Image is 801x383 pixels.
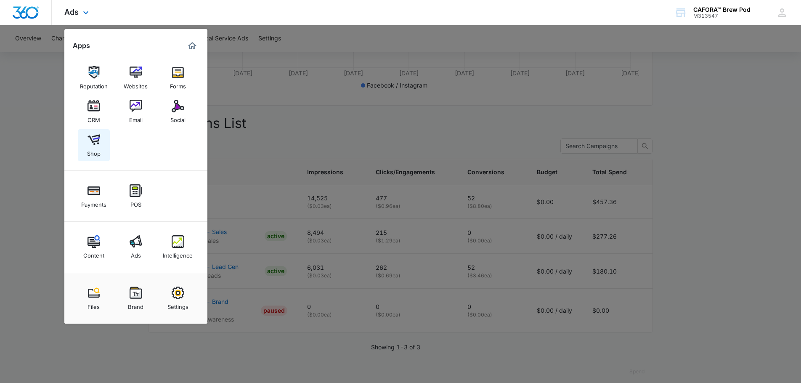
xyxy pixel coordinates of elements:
[80,79,108,90] div: Reputation
[120,231,152,263] a: Ads
[88,299,100,310] div: Files
[162,62,194,94] a: Forms
[693,13,751,19] div: account id
[78,96,110,128] a: CRM
[87,146,101,157] div: Shop
[88,112,100,123] div: CRM
[124,79,148,90] div: Websites
[83,248,104,259] div: Content
[162,96,194,128] a: Social
[693,6,751,13] div: account name
[73,42,90,50] h2: Apps
[128,299,143,310] div: Brand
[64,8,79,16] span: Ads
[186,39,199,53] a: Marketing 360® Dashboard
[170,112,186,123] div: Social
[78,180,110,212] a: Payments
[162,282,194,314] a: Settings
[78,231,110,263] a: Content
[129,112,143,123] div: Email
[81,197,106,208] div: Payments
[120,180,152,212] a: POS
[78,62,110,94] a: Reputation
[170,79,186,90] div: Forms
[78,129,110,161] a: Shop
[131,248,141,259] div: Ads
[120,96,152,128] a: Email
[167,299,188,310] div: Settings
[162,231,194,263] a: Intelligence
[120,282,152,314] a: Brand
[130,197,141,208] div: POS
[163,248,193,259] div: Intelligence
[120,62,152,94] a: Websites
[78,282,110,314] a: Files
